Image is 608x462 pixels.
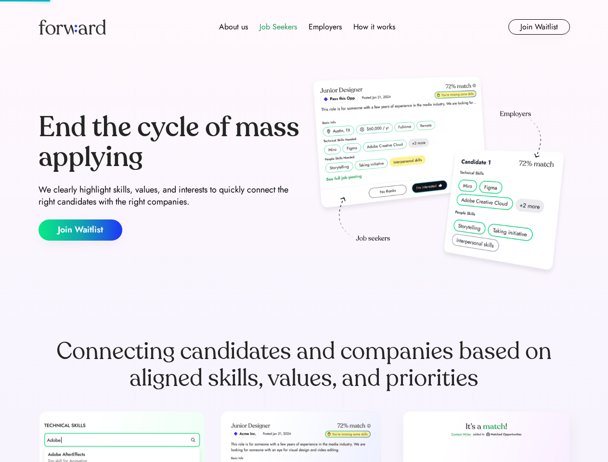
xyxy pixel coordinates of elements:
[39,19,106,35] img: Forward logo
[508,19,570,35] button: Join Waitlist
[39,184,300,208] div: We clearly highlight skills, values, and interests to quickly connect the right candidates with t...
[309,21,342,33] div: Employers
[259,21,297,33] div: Job Seekers
[353,21,395,33] div: How it works
[219,21,248,33] div: About us
[39,338,570,392] div: Connecting candidates and companies based on aligned skills, values, and priorities
[39,113,300,172] div: End the cycle of mass applying
[39,219,122,241] button: Join Waitlist
[308,73,570,280] img: hero-image.png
